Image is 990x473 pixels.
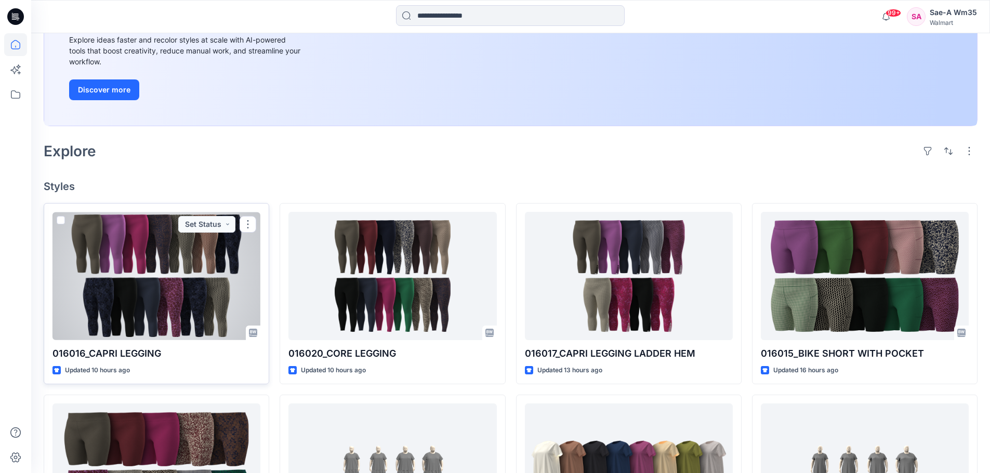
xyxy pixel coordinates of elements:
h2: Explore [44,143,96,159]
div: SA [907,7,926,26]
a: 016016_CAPRI LEGGING [52,212,260,340]
div: Explore ideas faster and recolor styles at scale with AI-powered tools that boost creativity, red... [69,34,303,67]
a: Discover more [69,79,303,100]
a: 016015_BIKE SHORT WITH POCKET [761,212,969,340]
h4: Styles [44,180,978,193]
div: Walmart [930,19,977,26]
a: 016020_CORE LEGGING [288,212,496,340]
p: Updated 13 hours ago [537,365,602,376]
p: 016017_CAPRI LEGGING LADDER HEM [525,346,733,361]
p: Updated 10 hours ago [301,365,366,376]
p: 016020_CORE LEGGING [288,346,496,361]
p: Updated 16 hours ago [773,365,838,376]
p: Updated 10 hours ago [65,365,130,376]
p: 016016_CAPRI LEGGING [52,346,260,361]
p: 016015_BIKE SHORT WITH POCKET [761,346,969,361]
a: 016017_CAPRI LEGGING LADDER HEM [525,212,733,340]
div: Sae-A Wm35 [930,6,977,19]
button: Discover more [69,79,139,100]
span: 99+ [886,9,901,17]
